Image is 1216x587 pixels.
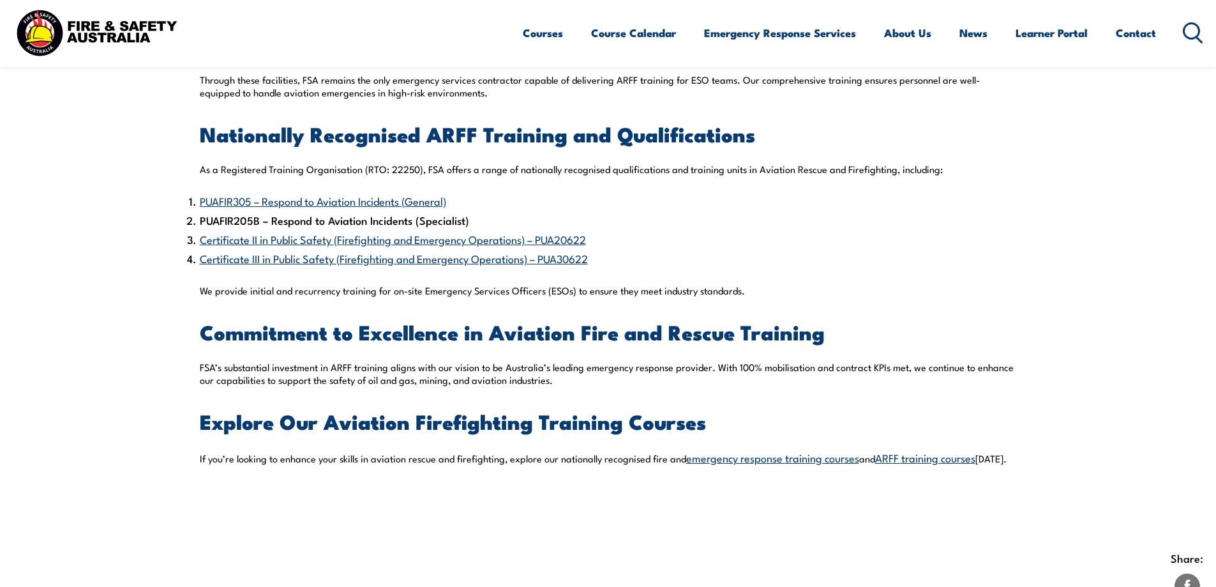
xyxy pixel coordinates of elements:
a: News [959,16,987,50]
h2: Commitment to Excellence in Aviation Fire and Rescue Training [200,323,1017,340]
a: Learner Portal [1016,16,1088,50]
a: Course Calendar [591,16,676,50]
p: As a Registered Training Organisation (RTO: 22250), FSA offers a range of nationally recognised q... [200,163,1017,176]
h2: Explore Our Aviation Firefighting Training Courses [200,412,1017,430]
a: About Us [884,16,931,50]
a: Emergency Response Services [704,16,856,50]
a: Certificate III in Public Safety (Firefighting and Emergency Operations) – PUA30622 [200,250,588,266]
p: If you’re looking to enhance your skills in aviation rescue and firefighting, explore our nationa... [200,450,1017,465]
p: FSA’s substantial investment in ARFF training aligns with our vision to be Australia’s leading em... [200,361,1017,386]
li: PUAFIR205B – Respond to Aviation Incidents (Specialist) [200,211,1017,230]
a: emergency response training courses [686,450,859,465]
a: Contact [1116,16,1156,50]
a: ARFF training courses [875,450,975,465]
a: PUAFIR305 – Respond to Aviation Incidents (General) [200,193,446,208]
p: Through these facilities, FSA remains the only emergency services contractor capable of deliverin... [200,73,1017,99]
p: We provide initial and recurrency training for on-site Emergency Services Officers (ESOs) to ensu... [200,284,1017,297]
span: Share: [1171,549,1203,568]
a: Certificate II in Public Safety (Firefighting and Emergency Operations) – PUA20622 [200,231,586,247]
h2: Nationally Recognised ARFF Training and Qualifications [200,125,1017,142]
a: Courses [523,16,563,50]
